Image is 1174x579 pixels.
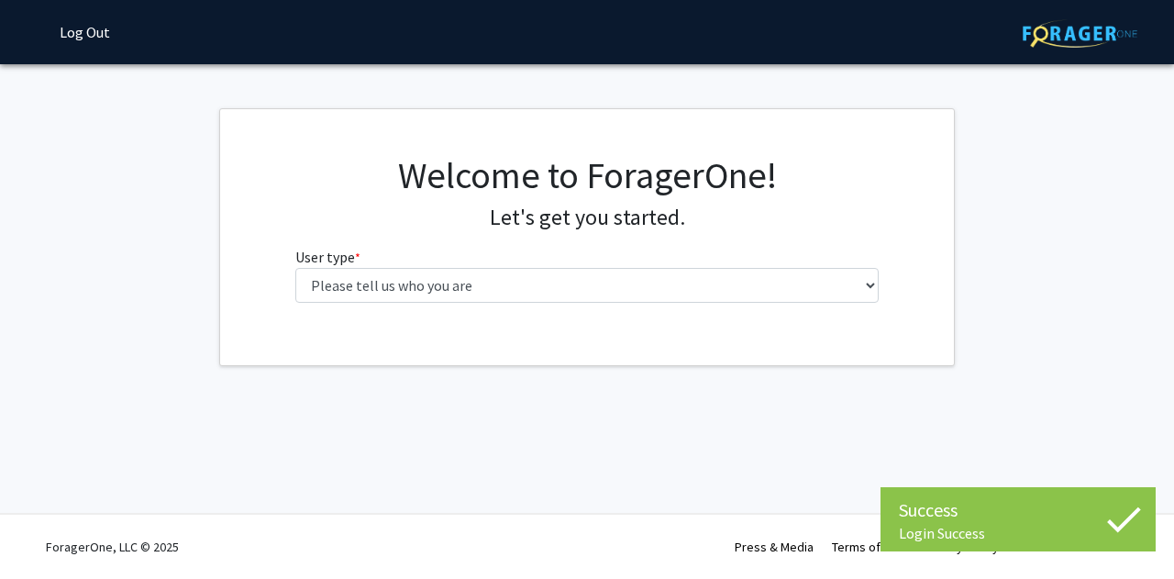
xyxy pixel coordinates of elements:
div: Success [899,496,1137,524]
h4: Let's get you started. [295,205,880,231]
div: Login Success [899,524,1137,542]
img: ForagerOne Logo [1023,19,1137,48]
a: Press & Media [735,539,814,555]
div: ForagerOne, LLC © 2025 [46,515,179,579]
label: User type [295,246,360,268]
a: Terms of Use [832,539,904,555]
h1: Welcome to ForagerOne! [295,153,880,197]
